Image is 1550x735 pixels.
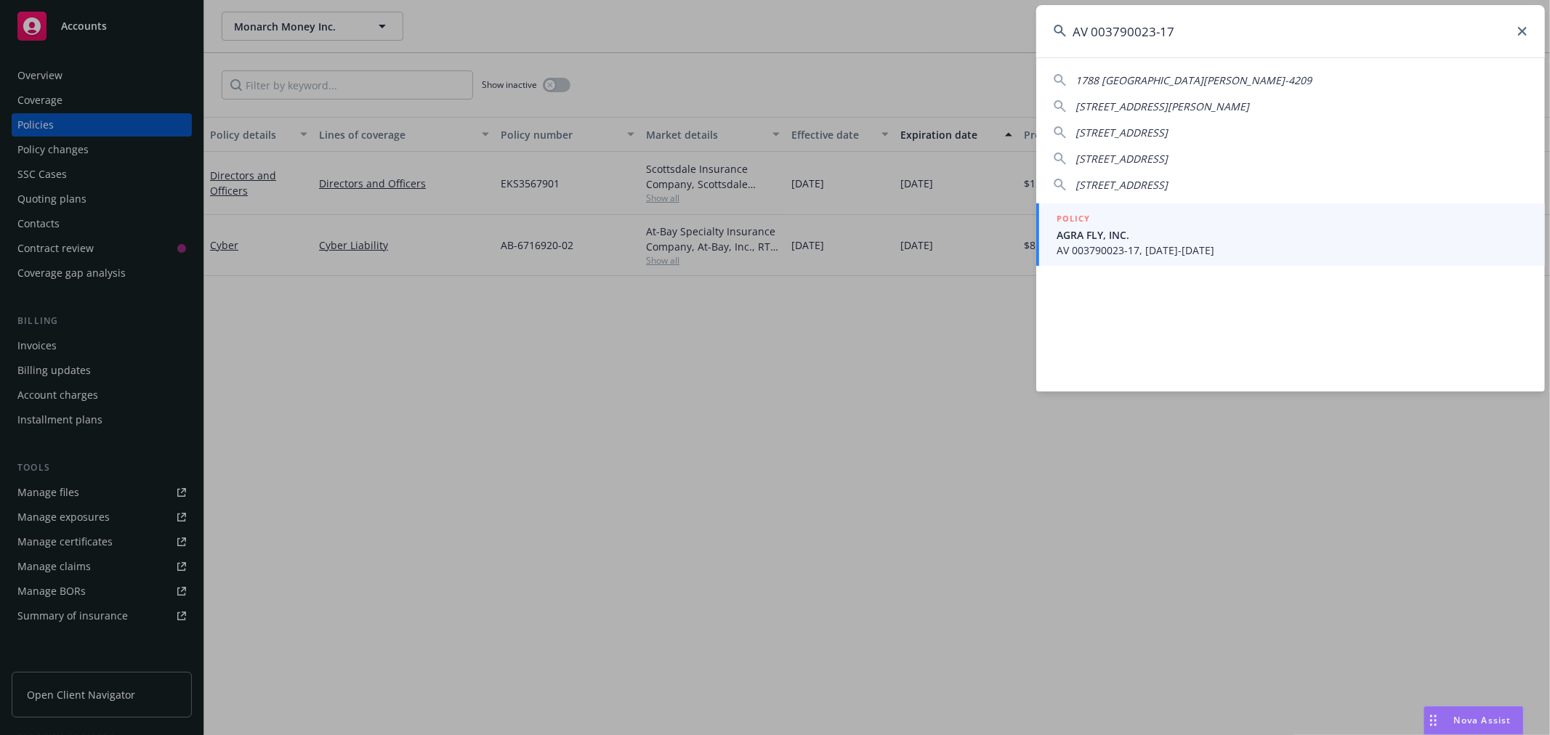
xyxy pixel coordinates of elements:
span: [STREET_ADDRESS][PERSON_NAME] [1075,100,1249,113]
span: Nova Assist [1454,714,1511,726]
a: POLICYAGRA FLY, INC.AV 003790023-17, [DATE]-[DATE] [1036,203,1545,266]
button: Nova Assist [1424,706,1524,735]
span: [STREET_ADDRESS] [1075,178,1168,192]
h5: POLICY [1057,211,1090,226]
input: Search... [1036,5,1545,57]
span: [STREET_ADDRESS] [1075,152,1168,166]
span: AV 003790023-17, [DATE]-[DATE] [1057,243,1527,258]
span: 1788 [GEOGRAPHIC_DATA][PERSON_NAME]-4209 [1075,73,1312,87]
span: AGRA FLY, INC. [1057,227,1527,243]
span: [STREET_ADDRESS] [1075,126,1168,139]
div: Drag to move [1424,707,1442,734]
